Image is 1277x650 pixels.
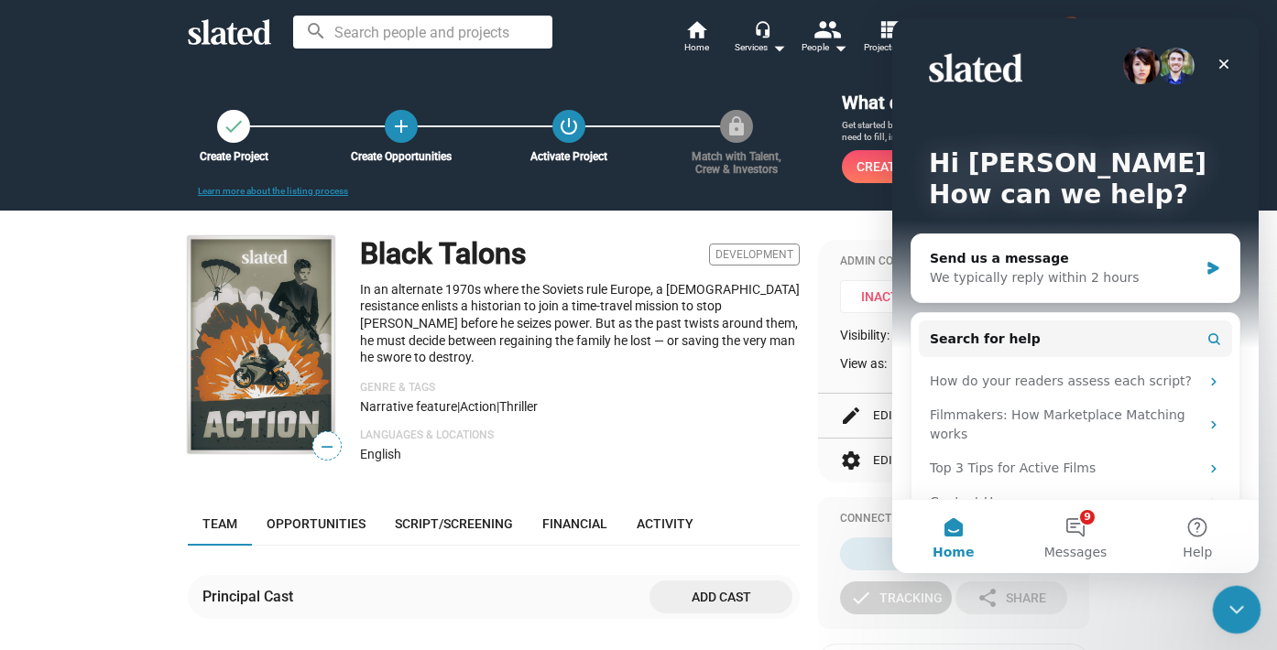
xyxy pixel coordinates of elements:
[840,394,1067,438] button: Edit Profile
[955,581,1067,614] button: Share
[842,91,1089,115] h3: What does your project need?
[223,115,245,137] mat-icon: check
[622,502,708,546] a: Activity
[457,399,460,414] span: |
[840,255,1067,269] div: Admin Controls
[188,502,252,546] a: Team
[198,186,348,196] a: Learn more about the listing process
[840,581,952,614] button: Tracking
[878,16,904,42] mat-icon: view_list
[684,37,709,59] span: Home
[685,18,707,40] mat-icon: home
[768,37,790,59] mat-icon: arrow_drop_down
[840,280,951,313] span: Inactive
[188,236,334,453] img: Black Talons
[508,150,629,163] div: Activate Project
[802,37,847,59] div: People
[360,234,526,274] h1: Black Talons
[360,428,800,443] p: Languages & Locations
[709,244,800,265] span: Development
[664,580,778,613] span: Add cast
[850,587,872,609] mat-icon: check
[1049,13,1093,60] button: Eric SchumacherMe
[892,18,1259,573] iframe: Intercom live chat
[267,516,366,531] span: Opportunities
[385,110,418,143] a: Create Opportunities
[637,516,693,531] span: Activity
[735,37,786,59] div: Services
[202,516,237,531] span: Team
[850,581,943,614] div: Tracking
[360,447,401,461] span: English
[173,150,294,163] div: Create Project
[792,18,857,59] button: People
[1060,16,1082,38] img: Eric Schumacher
[390,115,412,137] mat-icon: add
[857,18,921,59] button: Projects
[840,537,1067,570] button: Post Update
[497,399,499,414] span: |
[558,115,580,137] mat-icon: power_settings_new
[840,450,862,471] mat-icon: settings
[202,587,300,606] div: Principal Cast
[649,580,792,613] button: Add cast
[360,381,800,395] p: Genre & Tags
[341,150,462,163] div: Create Opportunities
[1213,586,1261,634] iframe: Intercom live chat
[840,439,1067,482] button: Edit Settings
[360,281,800,366] p: In an alternate 1970s where the Soviets rule Europe, a [DEMOGRAPHIC_DATA] resistance enlists a hi...
[840,512,1067,526] div: Connect
[864,37,914,59] span: Projects
[360,399,457,414] span: Narrative feature
[252,502,380,546] a: Opportunities
[499,399,538,414] span: Thriller
[977,587,999,609] mat-icon: share
[857,150,1005,183] span: Create Opportunities
[840,355,887,373] span: View as:
[842,150,1020,183] a: Create Opportunities
[842,119,1089,144] p: Get started by creating opportunities for the key roles you need to fill, including investors.
[840,405,862,427] mat-icon: edit
[460,399,497,414] span: Action
[552,110,585,143] button: Activate Project
[840,324,1067,346] div: Visibility: Hidden
[542,516,607,531] span: Financial
[977,581,1046,614] div: Share
[728,18,792,59] button: Services
[293,16,552,49] input: Search people and projects
[380,502,528,546] a: Script/Screening
[829,37,851,59] mat-icon: arrow_drop_down
[754,20,770,37] mat-icon: headset_mic
[395,516,513,531] span: Script/Screening
[528,502,622,546] a: Financial
[813,16,840,42] mat-icon: people
[664,18,728,59] a: Home
[313,435,341,459] span: —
